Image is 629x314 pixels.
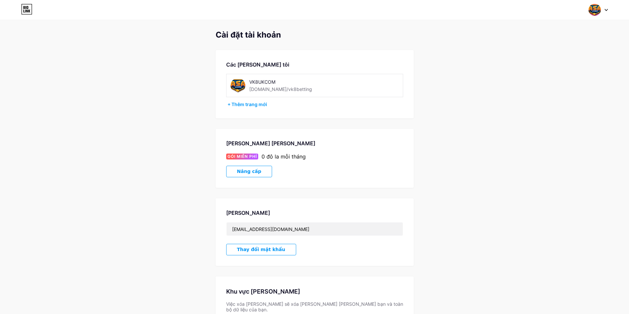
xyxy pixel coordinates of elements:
[226,210,270,216] font: [PERSON_NAME]
[588,4,601,16] img: vk8ukcom
[262,153,306,160] font: 0 đô la mỗi tháng
[226,61,289,68] font: Các [PERSON_NAME] tôi
[216,30,281,40] font: Cài đặt tài khoản
[249,86,312,92] font: [DOMAIN_NAME]/vk8betting
[237,169,262,174] font: Nâng cấp
[249,79,275,85] font: VK8UKCOM
[226,288,300,295] font: Khu vực [PERSON_NAME]
[227,101,267,107] font: + Thêm trang mới
[226,140,315,147] font: [PERSON_NAME] [PERSON_NAME]
[227,222,403,236] input: E-mail
[226,301,403,312] font: Việc xóa [PERSON_NAME] sẽ xóa [PERSON_NAME] [PERSON_NAME] bạn và toàn bộ dữ liệu của bạn.
[237,247,285,252] font: Thay đổi mật khẩu
[227,154,257,159] font: GÓI MIỄN PHÍ
[226,244,296,255] button: Thay đổi mật khẩu
[226,166,272,177] button: Nâng cấp
[230,78,245,93] img: vk8betting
